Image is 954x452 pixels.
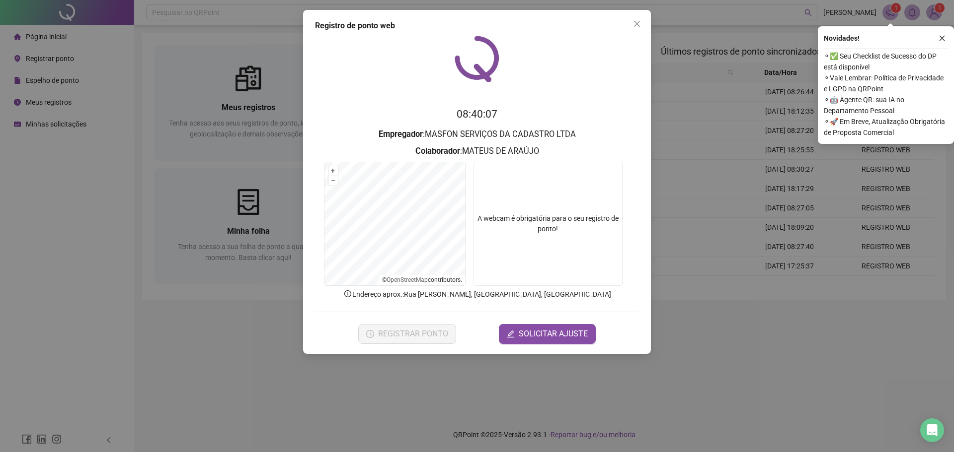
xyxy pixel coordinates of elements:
[939,35,946,42] span: close
[507,330,515,338] span: edit
[824,94,948,116] span: ⚬ 🤖 Agente QR: sua IA no Departamento Pessoal
[474,162,623,286] div: A webcam é obrigatória para o seu registro de ponto!
[629,16,645,32] button: Close
[315,128,639,141] h3: : MASFON SERVIÇOS DA CADASTRO LTDA
[379,129,423,139] strong: Empregador
[315,145,639,158] h3: : MATEUS DE ARAÚJO
[315,20,639,32] div: Registro de ponto web
[499,324,596,344] button: editSOLICITAR AJUSTE
[382,276,462,283] li: © contributors.
[315,289,639,300] p: Endereço aprox. : Rua [PERSON_NAME], [GEOGRAPHIC_DATA], [GEOGRAPHIC_DATA]
[519,328,588,340] span: SOLICITAR AJUSTE
[633,20,641,28] span: close
[824,33,860,44] span: Novidades !
[824,51,948,72] span: ⚬ ✅ Seu Checklist de Sucesso do DP está disponível
[824,72,948,94] span: ⚬ Vale Lembrar: Política de Privacidade e LGPD na QRPoint
[415,146,460,156] strong: Colaborador
[920,418,944,442] div: Open Intercom Messenger
[824,116,948,138] span: ⚬ 🚀 Em Breve, Atualização Obrigatória de Proposta Comercial
[457,108,497,120] time: 08:40:07
[358,324,456,344] button: REGISTRAR PONTO
[387,276,428,283] a: OpenStreetMap
[328,166,338,176] button: +
[328,176,338,186] button: –
[455,36,499,82] img: QRPoint
[343,289,352,298] span: info-circle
